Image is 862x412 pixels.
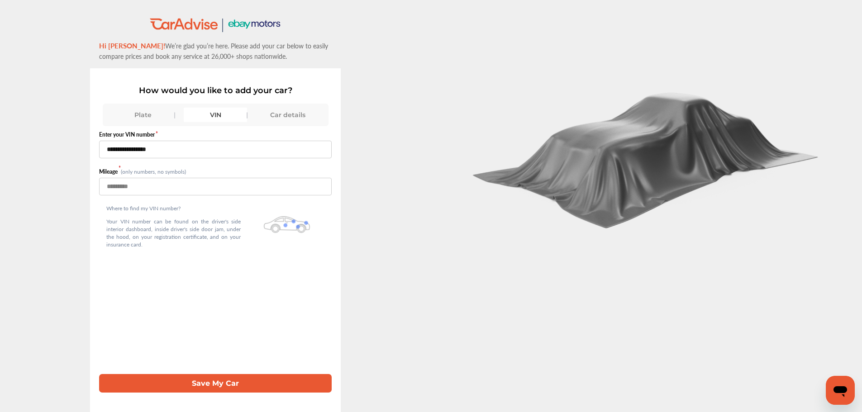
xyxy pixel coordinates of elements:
label: Mileage [99,168,121,175]
label: Enter your VIN number [99,131,332,138]
span: Hi [PERSON_NAME]! [99,41,165,50]
button: Save My Car [99,374,332,393]
span: We’re glad you’re here. Please add your car below to easily compare prices and book any service a... [99,41,328,61]
div: Car details [256,108,319,122]
img: olbwX0zPblBWoAAAAASUVORK5CYII= [264,216,310,233]
small: (only numbers, no symbols) [121,168,186,175]
div: VIN [184,108,247,122]
iframe: Button to launch messaging window [826,376,855,405]
p: Your VIN number can be found on the driver's side interior dashboard, inside driver's side door j... [106,218,241,248]
div: Plate [111,108,175,122]
img: carCoverBlack.2823a3dccd746e18b3f8.png [466,82,828,229]
p: How would you like to add your car? [99,85,332,95]
p: Where to find my VIN number? [106,204,241,212]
